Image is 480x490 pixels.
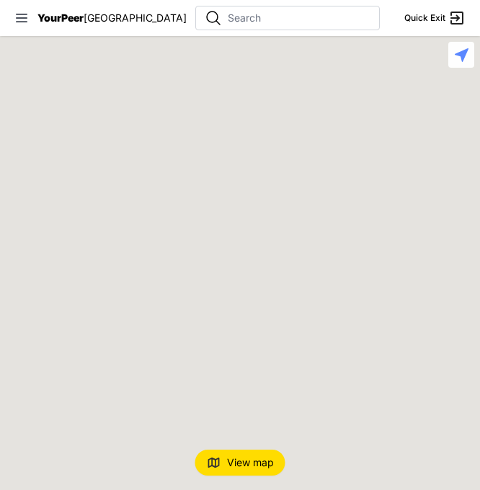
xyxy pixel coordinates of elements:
[207,456,221,470] img: map-icon.svg
[37,12,84,24] span: YourPeer
[37,14,187,22] a: YourPeer[GEOGRAPHIC_DATA]
[404,9,466,27] a: Quick Exit
[227,455,274,470] span: View map
[195,450,285,476] button: View map
[404,12,445,24] span: Quick Exit
[84,12,187,24] span: [GEOGRAPHIC_DATA]
[228,11,370,25] input: Search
